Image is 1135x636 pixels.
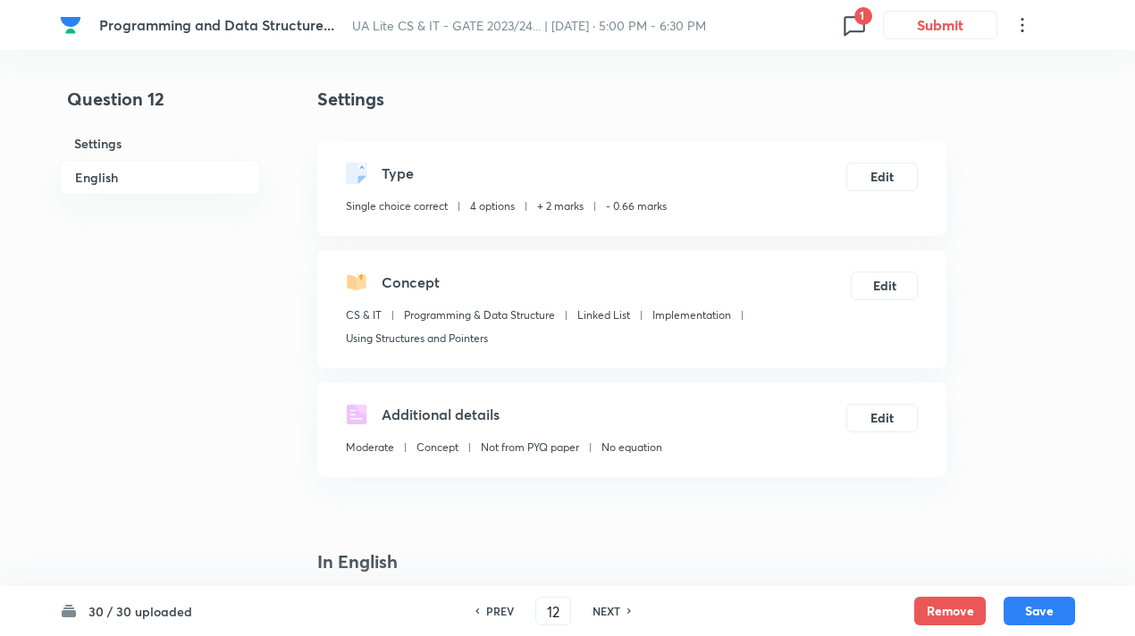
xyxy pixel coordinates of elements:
[317,86,946,113] h4: Settings
[1004,597,1075,625] button: Save
[883,11,997,39] button: Submit
[601,439,662,456] p: No equation
[352,17,706,34] span: UA Lite CS & IT - GATE 2023/24... | [DATE] · 5:00 PM - 6:30 PM
[346,331,488,347] p: Using Structures and Pointers
[404,307,555,323] p: Programming & Data Structure
[846,404,918,432] button: Edit
[846,163,918,191] button: Edit
[577,307,630,323] p: Linked List
[346,307,382,323] p: CS & IT
[60,127,260,160] h6: Settings
[60,14,81,36] img: Company Logo
[854,7,872,25] span: 1
[346,272,367,293] img: questionConcept.svg
[382,163,414,184] h5: Type
[851,272,918,300] button: Edit
[593,603,620,619] h6: NEXT
[317,548,946,575] h4: In English
[416,439,458,456] p: Concept
[481,439,579,456] p: Not from PYQ paper
[652,307,731,323] p: Implementation
[88,602,192,621] h6: 30 / 30 uploaded
[606,198,667,214] p: - 0.66 marks
[346,439,394,456] p: Moderate
[60,86,260,127] h4: Question 12
[346,198,448,214] p: Single choice correct
[382,272,440,293] h5: Concept
[914,597,986,625] button: Remove
[60,14,85,36] a: Company Logo
[99,15,334,34] span: Programming and Data Structure...
[470,198,515,214] p: 4 options
[60,160,260,195] h6: English
[382,404,500,425] h5: Additional details
[346,163,367,184] img: questionType.svg
[537,198,584,214] p: + 2 marks
[346,404,367,425] img: questionDetails.svg
[486,603,514,619] h6: PREV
